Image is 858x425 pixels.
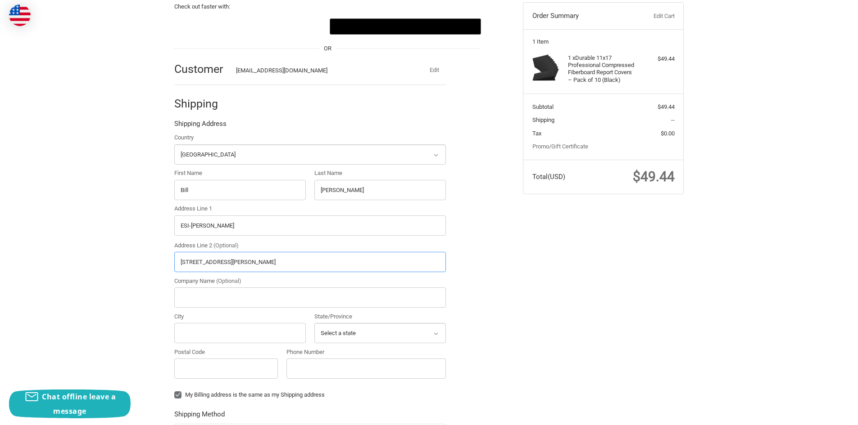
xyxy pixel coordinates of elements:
[658,103,675,110] span: $49.44
[532,116,554,123] span: Shipping
[42,392,116,416] span: Chat offline leave a message
[236,66,405,75] div: [EMAIL_ADDRESS][DOMAIN_NAME]
[216,277,241,284] small: (Optional)
[532,173,565,181] span: Total (USD)
[174,391,446,398] label: My Billing address is the same as my Shipping address
[633,169,675,184] span: $49.44
[174,119,227,133] legend: Shipping Address
[9,389,131,418] button: Chat offline leave a message
[9,4,31,26] img: duty and tax information for United States
[286,348,446,357] label: Phone Number
[639,54,675,63] div: $49.44
[174,18,326,35] iframe: PayPal-paypal
[532,12,630,21] h3: Order Summary
[319,44,336,53] span: OR
[532,103,554,110] span: Subtotal
[174,97,227,111] h2: Shipping
[422,64,446,76] button: Edit
[568,54,637,84] h4: 1 x Durable 11x17 Professional Compressed Fiberboard Report Covers – Pack of 10 (Black)
[532,38,675,45] h3: 1 Item
[314,169,446,178] label: Last Name
[174,312,306,321] label: City
[174,133,446,142] label: Country
[661,130,675,137] span: $0.00
[174,277,446,286] label: Company Name
[174,62,227,76] h2: Customer
[330,18,481,35] button: Google Pay
[174,409,225,424] legend: Shipping Method
[532,143,588,150] a: Promo/Gift Certificate
[174,241,446,250] label: Address Line 2
[174,2,481,11] p: Check out faster with:
[174,169,306,178] label: First Name
[314,312,446,321] label: State/Province
[532,130,541,137] span: Tax
[671,116,675,123] span: --
[630,12,674,21] a: Edit Cart
[213,242,239,249] small: (Optional)
[174,348,278,357] label: Postal Code
[174,204,446,213] label: Address Line 1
